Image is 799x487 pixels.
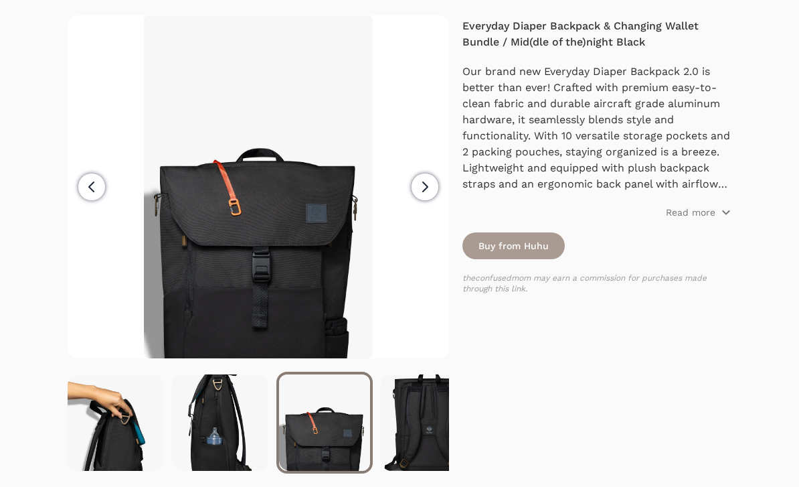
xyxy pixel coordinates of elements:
[279,374,370,471] img: Front view of black backpack against white background. Orange key hook is hanging out from the zi...
[172,374,268,471] img: Side view of black backpack against a white background. Showing baby bottle in side stretchy bott...
[666,206,715,219] p: Read more
[144,15,372,358] img: Front view of black backpack against white background. Orange key hook is hanging out from the zi...
[462,18,731,50] h4: Everyday Diaper Backpack & Changing Wallet Bundle / Mid(dle of the)night Black
[381,374,477,471] img: Back view of black backpack against white background, showing padded back and shoulder straps.
[462,232,565,259] a: Buy from Huhu
[68,374,164,471] img: Hand opening bronze carabiner clip on side of black backpack against a white background. Blue int...
[462,64,731,192] p: Our brand new Everyday Diaper Backpack 2.0 is better than ever! Crafted with premium easy-to-clea...
[666,206,731,219] button: Read more
[462,273,731,294] p: theconfusedmom may earn a commission for purchases made through this link.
